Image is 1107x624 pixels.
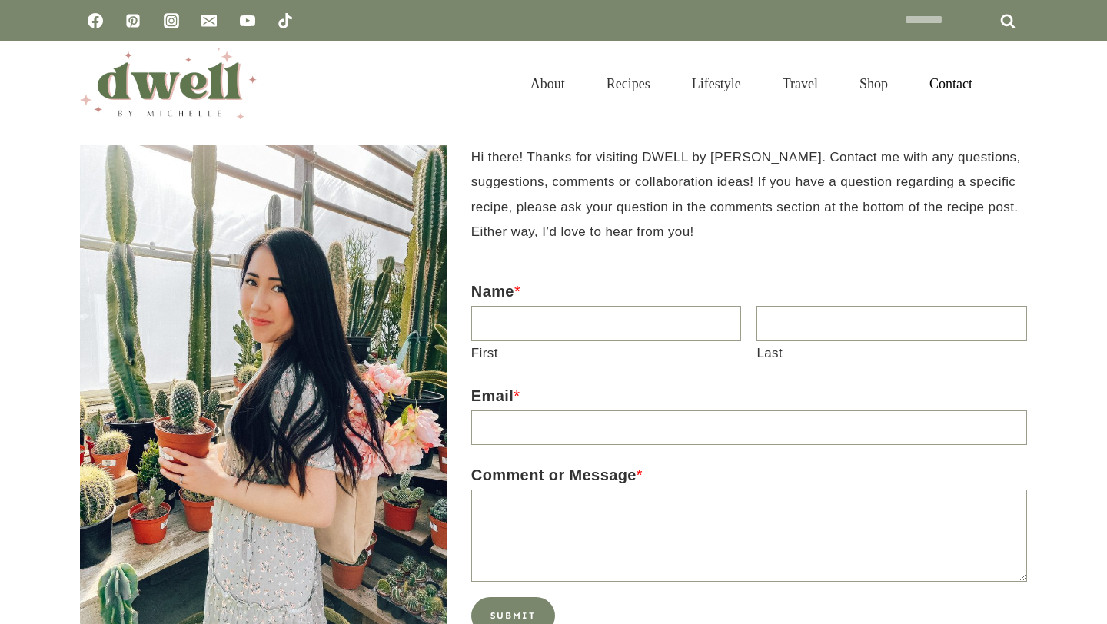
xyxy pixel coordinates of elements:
a: Instagram [156,5,187,36]
a: YouTube [232,5,263,36]
label: Email [471,381,1027,410]
label: Name [471,277,1027,306]
a: Email [194,5,224,36]
label: First [471,341,742,366]
nav: Primary Navigation [510,57,993,111]
a: Contact [909,57,993,111]
button: View Search Form [1001,71,1027,97]
a: Lifestyle [671,57,762,111]
label: Comment or Message [471,460,1027,490]
a: Travel [762,57,839,111]
img: DWELL by michelle [80,48,257,119]
a: Pinterest [118,5,148,36]
a: Recipes [586,57,671,111]
p: Hi there! Thanks for visiting DWELL by [PERSON_NAME]. Contact me with any questions, suggestions,... [471,145,1027,244]
a: Facebook [80,5,111,36]
a: Shop [839,57,909,111]
label: Last [756,341,1027,366]
a: TikTok [270,5,301,36]
a: About [510,57,586,111]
